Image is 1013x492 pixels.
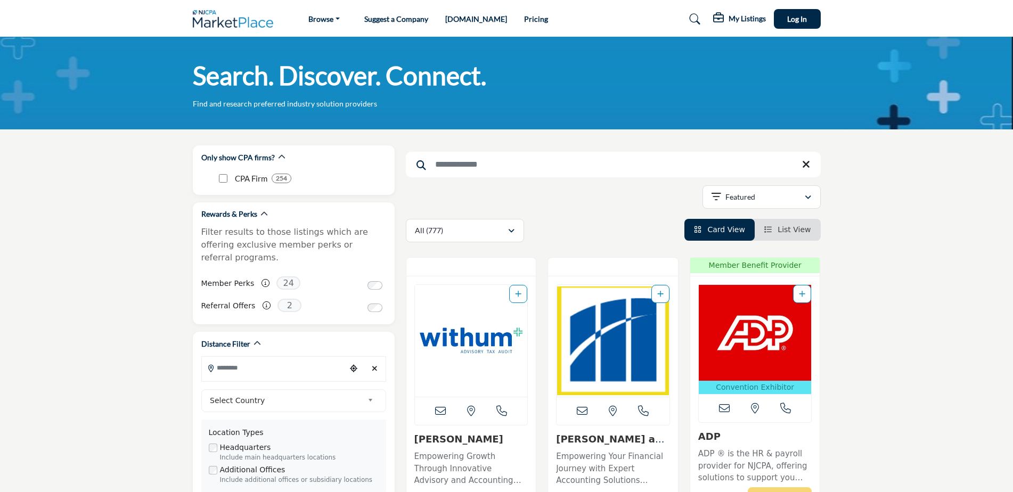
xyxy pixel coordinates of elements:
a: Suggest a Company [364,14,428,23]
a: [PERSON_NAME] [414,433,503,445]
a: Open Listing in new tab [415,285,528,397]
span: Member Benefit Provider [693,260,817,271]
h3: Magone and Company, PC [556,433,670,445]
p: Find and research preferred industry solution providers [193,99,377,109]
span: Log In [787,14,807,23]
a: Open Listing in new tab [557,285,669,397]
p: CPA Firm: CPA Firm [235,173,267,185]
label: Referral Offers [201,297,256,315]
a: View Card [694,225,745,234]
p: ADP ® is the HR & payroll provider for NJCPA, offering solutions to support you and your clients ... [698,448,812,484]
div: Clear search location [367,357,383,380]
span: Select Country [210,394,363,407]
input: Switch to Referral Offers [367,304,382,312]
b: 254 [276,175,287,182]
label: Headquarters [220,442,271,453]
p: All (777) [415,225,443,236]
div: Location Types [209,427,379,438]
h2: Rewards & Perks [201,209,257,219]
p: Filter results to those listings which are offering exclusive member perks or referral programs. [201,226,386,264]
a: Add To List [657,290,664,298]
span: 24 [276,276,300,290]
a: Empowering Growth Through Innovative Advisory and Accounting Solutions This forward-thinking, tec... [414,448,528,487]
a: Search [679,11,707,28]
h3: Withum [414,433,528,445]
li: List View [755,219,821,241]
span: 2 [277,299,301,312]
p: Empowering Your Financial Journey with Expert Accounting Solutions Specializing in accounting ser... [556,450,670,487]
button: Featured [702,185,821,209]
img: Site Logo [193,10,279,28]
a: [DOMAIN_NAME] [445,14,507,23]
p: Featured [725,192,755,202]
a: Add To List [515,290,521,298]
p: Empowering Growth Through Innovative Advisory and Accounting Solutions This forward-thinking, tec... [414,450,528,487]
img: Withum [415,285,528,397]
a: [PERSON_NAME] and Company, ... [556,433,668,456]
input: Search Keyword [406,152,821,177]
li: Card View [684,219,755,241]
a: Browse [301,12,347,27]
div: Include additional offices or subsidiary locations [220,475,379,485]
label: Additional Offices [220,464,285,475]
button: All (777) [406,219,524,242]
input: Search Location [202,357,346,378]
div: Include main headquarters locations [220,453,379,463]
span: Card View [707,225,745,234]
h2: Only show CPA firms? [201,152,275,163]
h1: Search. Discover. Connect. [193,59,486,92]
h3: ADP [698,431,812,442]
a: ADP ® is the HR & payroll provider for NJCPA, offering solutions to support you and your clients ... [698,445,812,484]
p: Convention Exhibitor [701,382,810,393]
a: Open Listing in new tab [699,285,812,394]
a: View List [764,225,811,234]
button: Log In [774,9,821,29]
div: My Listings [713,13,766,26]
input: Switch to Member Perks [367,281,382,290]
div: Choose your current location [346,357,362,380]
a: ADP [698,431,721,442]
a: Add To List [799,290,805,298]
a: Empowering Your Financial Journey with Expert Accounting Solutions Specializing in accounting ser... [556,448,670,487]
div: 254 Results For CPA Firm [272,174,291,183]
h2: Distance Filter [201,339,250,349]
label: Member Perks [201,274,255,293]
img: ADP [699,285,812,381]
h5: My Listings [729,14,766,23]
input: CPA Firm checkbox [219,174,227,183]
span: List View [778,225,811,234]
img: Magone and Company, PC [557,285,669,397]
a: Pricing [524,14,548,23]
